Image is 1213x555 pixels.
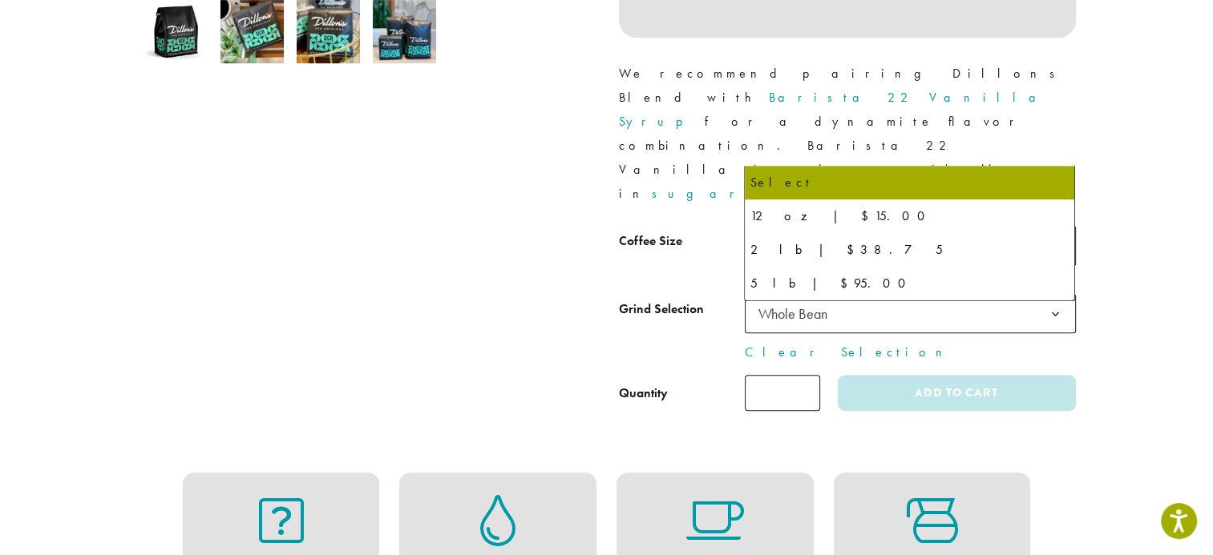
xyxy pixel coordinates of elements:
[619,384,668,403] div: Quantity
[745,375,820,411] input: Product quantity
[619,230,745,253] label: Coffee Size
[745,166,1074,199] li: Select
[750,271,1069,296] div: 5 lb | $95.00
[750,238,1069,262] div: 2 lb | $38.75
[758,304,827,323] span: Whole Bean
[745,294,1076,333] span: Whole Bean
[745,343,1076,362] a: Clear Selection
[652,185,835,202] a: sugar-free
[619,89,1049,130] a: Barista 22 Vanilla Syrup
[838,375,1075,411] button: Add to cart
[752,298,843,329] span: Whole Bean
[619,298,745,321] label: Grind Selection
[750,204,1069,228] div: 12 oz | $15.00
[619,62,1076,206] p: We recommend pairing Dillons Blend with for a dynamite flavor combination. Barista 22 Vanilla is ...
